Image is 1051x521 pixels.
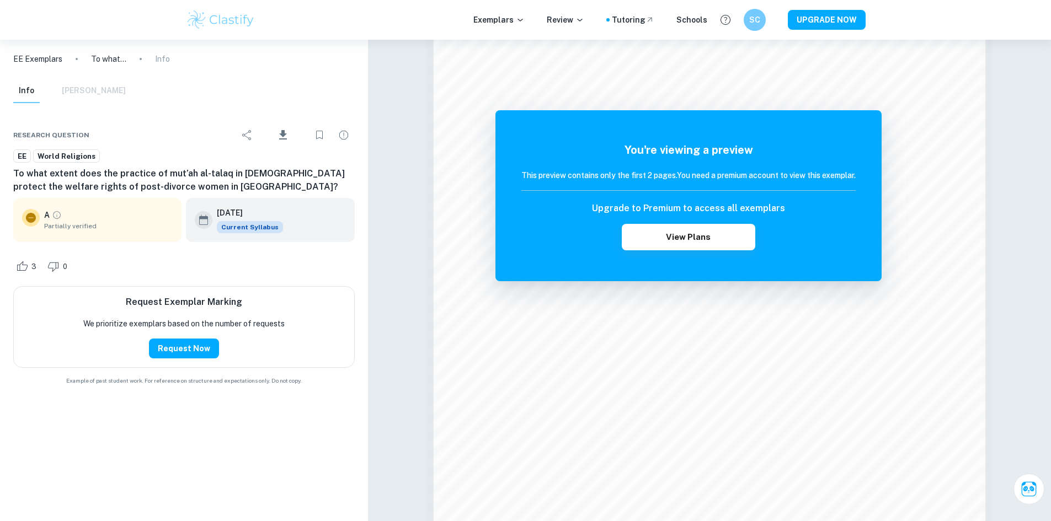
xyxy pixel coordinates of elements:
span: Research question [13,130,89,140]
h6: [DATE] [217,207,274,219]
button: View Plans [622,224,755,250]
a: Grade partially verified [52,210,62,220]
div: This exemplar is based on the current syllabus. Feel free to refer to it for inspiration/ideas wh... [217,221,283,233]
a: Schools [676,14,707,26]
p: Exemplars [473,14,525,26]
span: EE [14,151,30,162]
p: To what extent does the practice of mut’ah al-talaq in [DEMOGRAPHIC_DATA] protect the welfare rig... [91,53,126,65]
a: EE Exemplars [13,53,62,65]
p: Review [547,14,584,26]
button: Info [13,79,40,103]
img: Clastify logo [186,9,256,31]
button: UPGRADE NOW [788,10,866,30]
span: 0 [57,261,73,272]
p: We prioritize exemplars based on the number of requests [83,318,285,330]
span: Example of past student work. For reference on structure and expectations only. Do not copy. [13,377,355,385]
button: Ask Clai [1013,474,1044,504]
h6: Request Exemplar Marking [126,296,242,309]
span: 3 [25,261,42,272]
span: Partially verified [44,221,173,231]
div: Bookmark [308,124,330,146]
div: Dislike [45,257,73,275]
div: Like [13,257,42,275]
h6: To what extent does the practice of mut’ah al-talaq in [DEMOGRAPHIC_DATA] protect the welfare rig... [13,167,355,194]
div: Report issue [333,124,355,146]
div: Share [236,124,258,146]
div: Download [260,121,306,149]
button: SC [744,9,766,31]
h6: Upgrade to Premium to access all exemplars [592,202,785,215]
h5: You're viewing a preview [521,142,856,158]
a: World Religions [33,149,100,163]
p: A [44,209,50,221]
a: EE [13,149,31,163]
h6: This preview contains only the first 2 pages. You need a premium account to view this exemplar. [521,169,856,181]
button: Request Now [149,339,219,358]
span: World Religions [34,151,99,162]
p: Info [155,53,170,65]
span: Current Syllabus [217,221,283,233]
a: Tutoring [612,14,654,26]
button: Help and Feedback [716,10,735,29]
h6: SC [748,14,761,26]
